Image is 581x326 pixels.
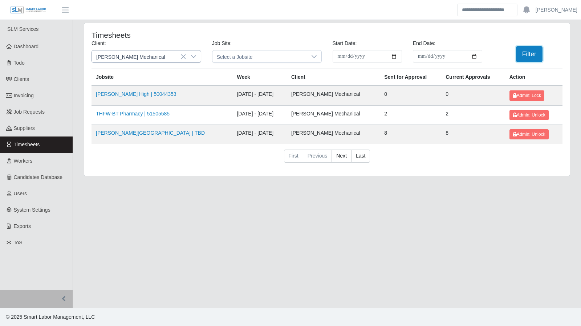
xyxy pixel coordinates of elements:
span: Admin: Unlock [513,113,545,118]
label: Client: [92,40,106,47]
span: Admin: Lock [513,93,541,98]
a: [PERSON_NAME] [536,6,577,14]
label: End Date: [413,40,435,47]
td: [DATE] - [DATE] [232,86,287,105]
a: Next [332,150,352,163]
button: Admin: Unlock [509,110,549,120]
h4: Timesheets [92,30,281,40]
span: Todo [14,60,25,66]
input: Search [457,4,517,16]
td: [DATE] - [DATE] [232,105,287,125]
td: 2 [380,105,441,125]
a: THFW-BT Pharmacy | 51505585 [96,111,170,117]
span: Invoicing [14,93,34,98]
span: ToS [14,240,23,245]
button: Filter [516,46,543,62]
span: Dashboard [14,44,39,49]
td: 0 [380,86,441,105]
span: Select a Jobsite [212,50,307,62]
label: Start Date: [333,40,357,47]
span: Timesheets [14,142,40,147]
span: Suppliers [14,125,35,131]
td: 0 [441,86,505,105]
button: Admin: Lock [509,90,544,101]
button: Admin: Unlock [509,129,549,139]
span: SLM Services [7,26,38,32]
nav: pagination [92,150,562,168]
td: [PERSON_NAME] Mechanical [287,86,380,105]
label: Job Site: [212,40,232,47]
td: [PERSON_NAME] Mechanical [287,105,380,125]
span: George Wayne Mechanical [92,50,186,62]
span: Users [14,191,27,196]
span: Candidates Database [14,174,63,180]
th: Client [287,69,380,86]
span: Admin: Unlock [513,132,545,137]
td: [DATE] - [DATE] [232,125,287,144]
a: [PERSON_NAME][GEOGRAPHIC_DATA] | TBD [96,130,205,136]
span: System Settings [14,207,50,213]
td: 8 [441,125,505,144]
th: Current Approvals [441,69,505,86]
td: 2 [441,105,505,125]
span: © 2025 Smart Labor Management, LLC [6,314,95,320]
span: Exports [14,223,31,229]
th: Jobsite [92,69,232,86]
th: Sent for Approval [380,69,441,86]
span: Job Requests [14,109,45,115]
a: Last [351,150,370,163]
a: [PERSON_NAME] High | 50044353 [96,91,176,97]
img: SLM Logo [10,6,46,14]
span: Workers [14,158,33,164]
span: Clients [14,76,29,82]
td: 8 [380,125,441,144]
th: Week [232,69,287,86]
th: Action [505,69,562,86]
td: [PERSON_NAME] Mechanical [287,125,380,144]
